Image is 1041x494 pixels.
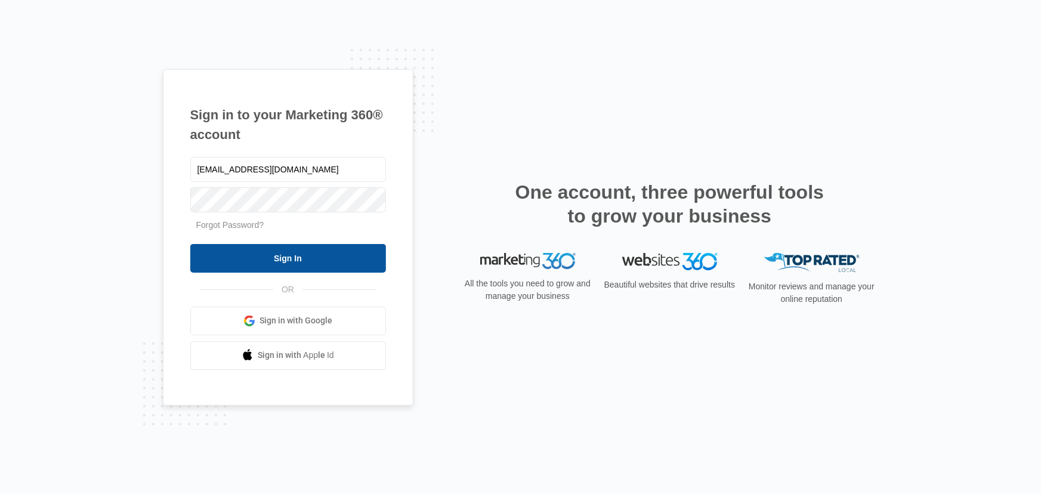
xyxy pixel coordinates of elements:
[480,253,576,270] img: Marketing 360
[622,253,718,270] img: Websites 360
[190,307,386,335] a: Sign in with Google
[190,341,386,370] a: Sign in with Apple Id
[461,277,595,302] p: All the tools you need to grow and manage your business
[190,157,386,182] input: Email
[258,349,334,362] span: Sign in with Apple Id
[512,180,828,228] h2: One account, three powerful tools to grow your business
[196,220,264,230] a: Forgot Password?
[745,280,879,305] p: Monitor reviews and manage your online reputation
[603,279,737,291] p: Beautiful websites that drive results
[764,253,860,273] img: Top Rated Local
[190,105,386,144] h1: Sign in to your Marketing 360® account
[190,244,386,273] input: Sign In
[273,283,302,296] span: OR
[260,314,332,327] span: Sign in with Google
